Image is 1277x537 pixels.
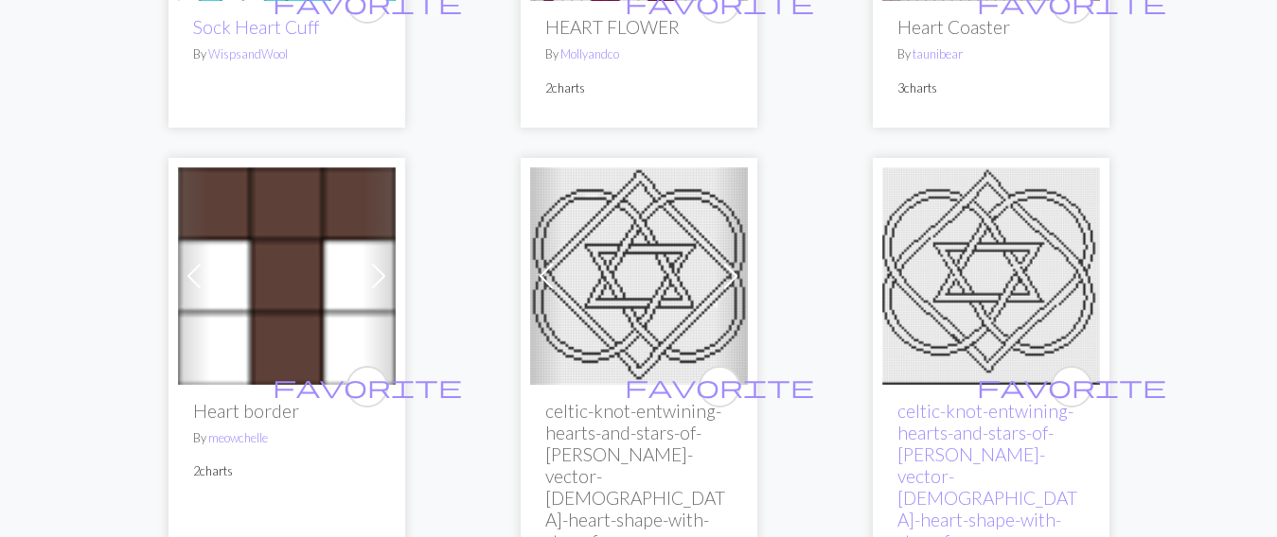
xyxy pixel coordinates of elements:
[897,79,1085,97] p: 3 charts
[545,45,733,63] p: By
[193,45,381,63] p: By
[208,430,268,445] a: meowchelle
[193,462,381,480] p: 2 charts
[273,368,462,406] i: favourite
[882,167,1100,385] img: celtic-knot-entwining-hearts-and-stars-of-david-vector-jewish-heart-shape-with-star-of-david-art-...
[977,372,1166,401] span: favorite
[545,79,733,97] p: 2 charts
[625,372,814,401] span: favorite
[346,366,388,407] button: favourite
[178,265,396,283] a: Heart border
[193,429,381,447] p: By
[977,368,1166,406] i: favourite
[913,46,963,61] a: taunibear
[273,372,462,401] span: favorite
[178,167,396,385] img: Heart border
[625,368,814,406] i: favourite
[545,16,733,38] h2: HEART FLOWER
[882,265,1100,283] a: celtic-knot-entwining-hearts-and-stars-of-david-vector-jewish-heart-shape-with-star-of-david-art-...
[193,400,381,422] h2: Heart border
[193,16,319,38] a: Sock Heart Cuff
[1051,366,1092,407] button: favourite
[699,366,740,407] button: favourite
[897,45,1085,63] p: By
[897,16,1085,38] h2: Heart Coaster
[530,167,748,385] img: celtic-knot-entwining-hearts-and-stars-of-david-vector-jewish-heart-shape-with-star-of-david-art-...
[208,46,288,61] a: WispsandWool
[530,265,748,283] a: celtic-knot-entwining-hearts-and-stars-of-david-vector-jewish-heart-shape-with-star-of-david-art-...
[560,46,619,61] a: Mollyandco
